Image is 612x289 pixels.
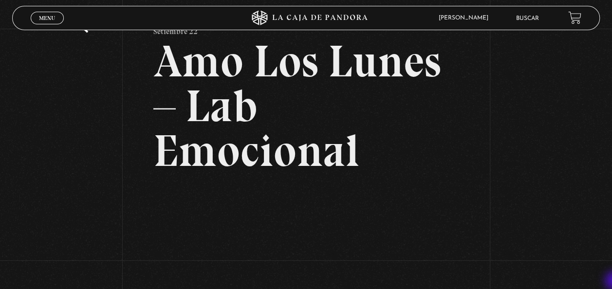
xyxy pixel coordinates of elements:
span: [PERSON_NAME] [433,15,498,21]
a: Buscar [516,16,539,21]
h2: Amo Los Lunes – Lab Emocional [153,39,459,173]
span: Menu [39,15,55,21]
a: View your shopping cart [568,11,581,24]
span: Cerrar [36,23,59,30]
